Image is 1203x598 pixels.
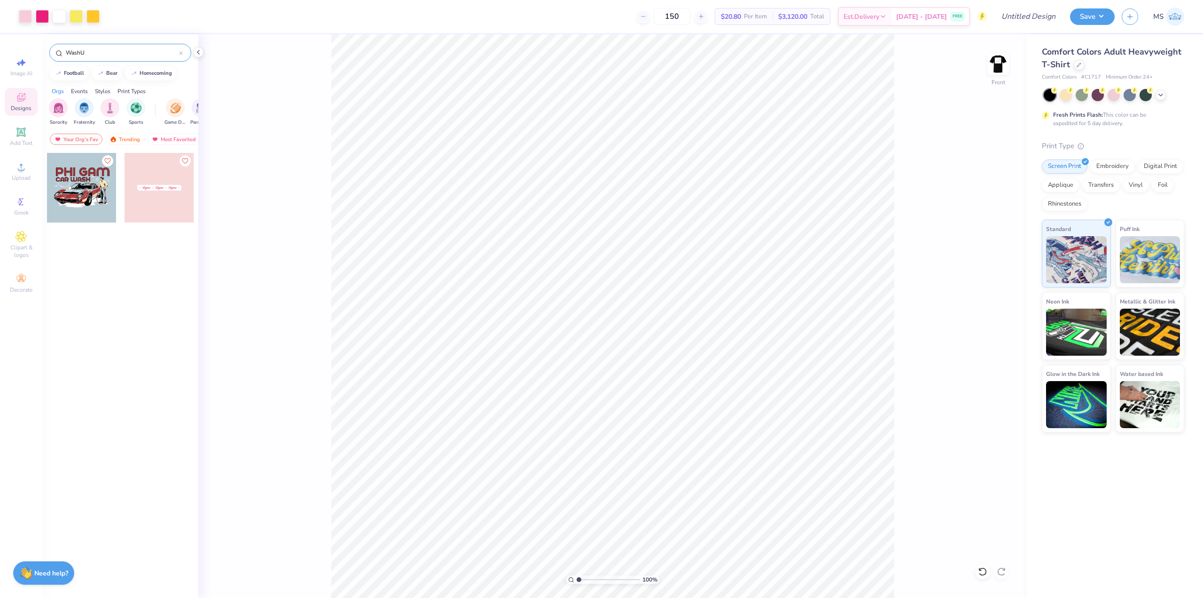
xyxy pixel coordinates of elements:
[1120,309,1180,356] img: Metallic & Glitter Ink
[1070,8,1115,25] button: Save
[1153,8,1184,26] a: MS
[125,66,176,80] button: homecoming
[953,13,962,20] span: FREE
[11,104,31,112] span: Designs
[101,98,119,126] div: filter for Club
[1081,73,1101,81] span: # C1717
[1120,296,1175,306] span: Metallic & Glitter Ink
[1120,369,1163,379] span: Water based Ink
[105,134,144,145] div: Trending
[190,98,212,126] div: filter for Parent's Weekend
[140,71,172,76] div: homecoming
[151,136,159,143] img: most_fav.gif
[1166,8,1184,26] img: Mohammed Salmi
[101,98,119,126] button: filter button
[1153,11,1164,22] span: MS
[55,71,62,76] img: trend_line.gif
[778,12,807,22] span: $3,120.00
[1042,46,1181,70] span: Comfort Colors Adult Heavyweight T-Shirt
[129,119,143,126] span: Sports
[994,7,1063,26] input: Untitled Design
[1042,73,1077,81] span: Comfort Colors
[95,87,110,96] div: Styles
[92,66,122,80] button: bear
[106,71,117,76] div: bear
[102,155,113,167] button: Like
[1123,178,1149,192] div: Vinyl
[64,71,84,76] div: football
[170,103,181,113] img: Game Day Image
[721,12,741,22] span: $20.80
[164,98,186,126] button: filter button
[52,87,64,96] div: Orgs
[49,98,68,126] button: filter button
[79,103,89,113] img: Fraternity Image
[1152,178,1174,192] div: Foil
[1046,381,1107,428] img: Glow in the Dark Ink
[147,134,200,145] div: Most Favorited
[50,134,102,145] div: Your Org's Fav
[1042,197,1087,211] div: Rhinestones
[50,119,67,126] span: Sorority
[1046,236,1107,283] img: Standard
[164,98,186,126] div: filter for Game Day
[54,136,62,143] img: most_fav.gif
[117,87,146,96] div: Print Types
[190,119,212,126] span: Parent's Weekend
[71,87,88,96] div: Events
[1042,178,1079,192] div: Applique
[989,55,1008,73] img: Front
[896,12,947,22] span: [DATE] - [DATE]
[126,98,145,126] button: filter button
[53,103,64,113] img: Sorority Image
[65,48,179,57] input: Try "Alpha"
[1046,296,1069,306] span: Neon Ink
[1046,309,1107,356] img: Neon Ink
[1090,159,1135,174] div: Embroidery
[49,66,88,80] button: football
[10,70,32,77] span: Image AI
[131,103,141,113] img: Sports Image
[49,98,68,126] div: filter for Sorority
[5,244,38,259] span: Clipart & logos
[14,209,29,216] span: Greek
[1042,159,1087,174] div: Screen Print
[180,155,191,167] button: Like
[10,139,32,147] span: Add Text
[810,12,824,22] span: Total
[1046,369,1100,379] span: Glow in the Dark Ink
[164,119,186,126] span: Game Day
[1053,111,1103,119] strong: Fresh Prints Flash:
[109,136,117,143] img: trending.gif
[74,119,95,126] span: Fraternity
[654,8,690,25] input: – –
[12,174,31,182] span: Upload
[196,103,207,113] img: Parent's Weekend Image
[74,98,95,126] div: filter for Fraternity
[97,71,104,76] img: trend_line.gif
[744,12,767,22] span: Per Item
[1042,141,1184,151] div: Print Type
[126,98,145,126] div: filter for Sports
[74,98,95,126] button: filter button
[130,71,138,76] img: trend_line.gif
[34,569,68,578] strong: Need help?
[1120,236,1180,283] img: Puff Ink
[190,98,212,126] button: filter button
[1120,224,1140,234] span: Puff Ink
[10,286,32,294] span: Decorate
[1120,381,1180,428] img: Water based Ink
[992,78,1005,87] div: Front
[105,119,115,126] span: Club
[1082,178,1120,192] div: Transfers
[642,575,657,584] span: 100 %
[1046,224,1071,234] span: Standard
[1053,111,1169,128] div: This color can be expedited for 5 day delivery.
[105,103,115,113] img: Club Image
[1106,73,1153,81] span: Minimum Order: 24 +
[1138,159,1183,174] div: Digital Print
[844,12,879,22] span: Est. Delivery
